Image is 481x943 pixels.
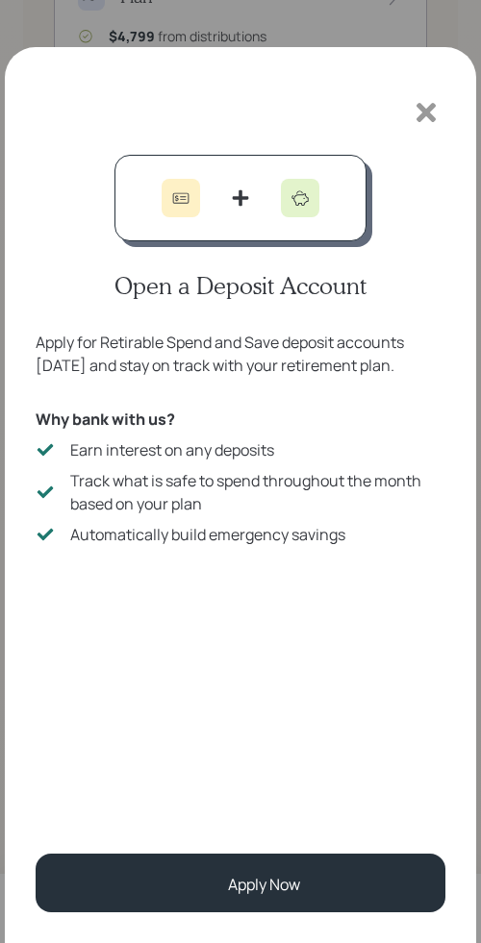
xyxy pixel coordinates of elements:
[36,408,445,431] div: Why bank with us?
[70,469,445,515] div: Track what is safe to spend throughout the month based on your plan
[36,854,445,912] button: Apply Now
[114,272,367,300] h3: Open a Deposit Account
[70,523,345,546] div: Automatically build emergency savings
[70,438,274,461] div: Earn interest on any deposits
[36,331,445,377] div: Apply for Retirable Spend and Save deposit accounts [DATE] and stay on track with your retirement...
[228,873,300,896] div: Apply Now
